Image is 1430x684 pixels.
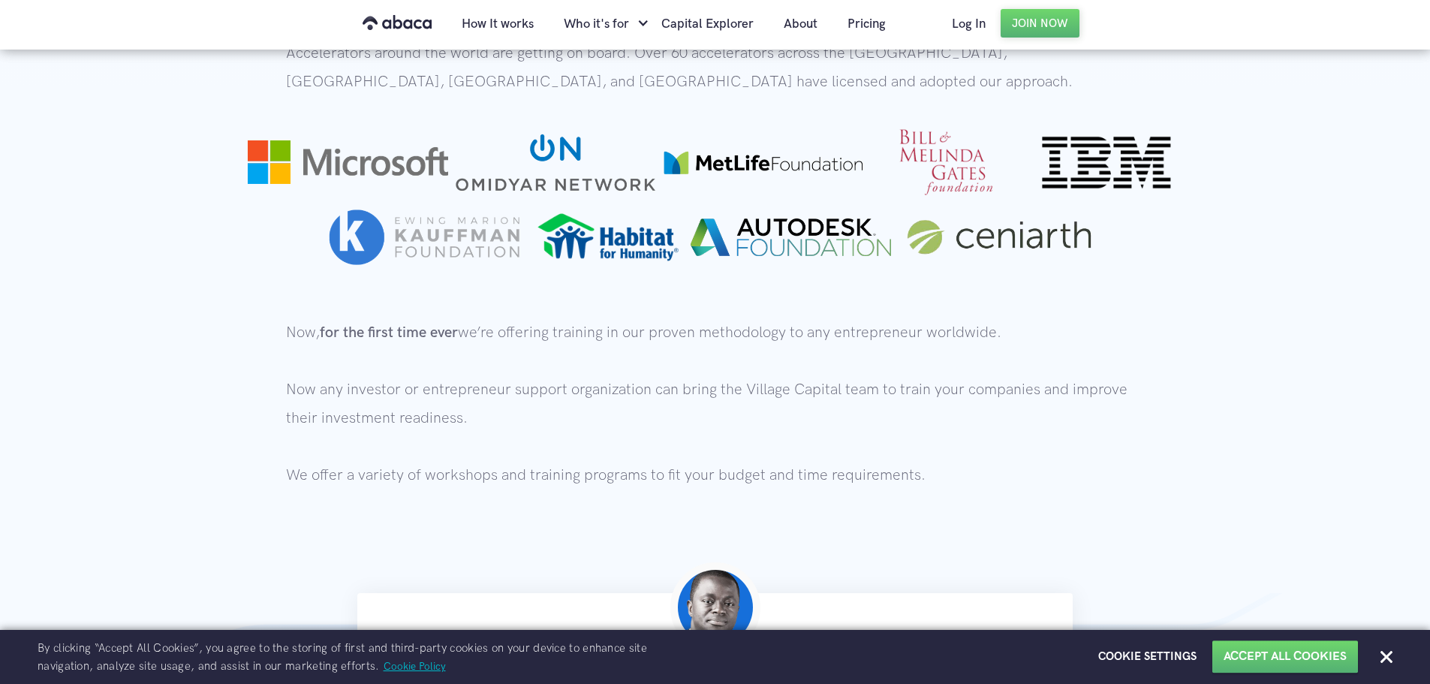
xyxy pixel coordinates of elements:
[320,324,458,342] strong: for the first time ever
[1001,9,1079,38] a: Join Now
[1380,651,1392,663] button: Close
[286,290,1144,518] p: Now, we’re offering training in our proven methodology to any entrepreneur worldwide. Now any inv...
[1098,649,1197,664] button: Cookie Settings
[380,660,446,673] a: Cookie Policy
[1224,649,1347,664] button: Accept All Cookies
[38,640,653,675] p: By clicking “Accept All Cookies”, you agree to the storing of first and third-party cookies on yo...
